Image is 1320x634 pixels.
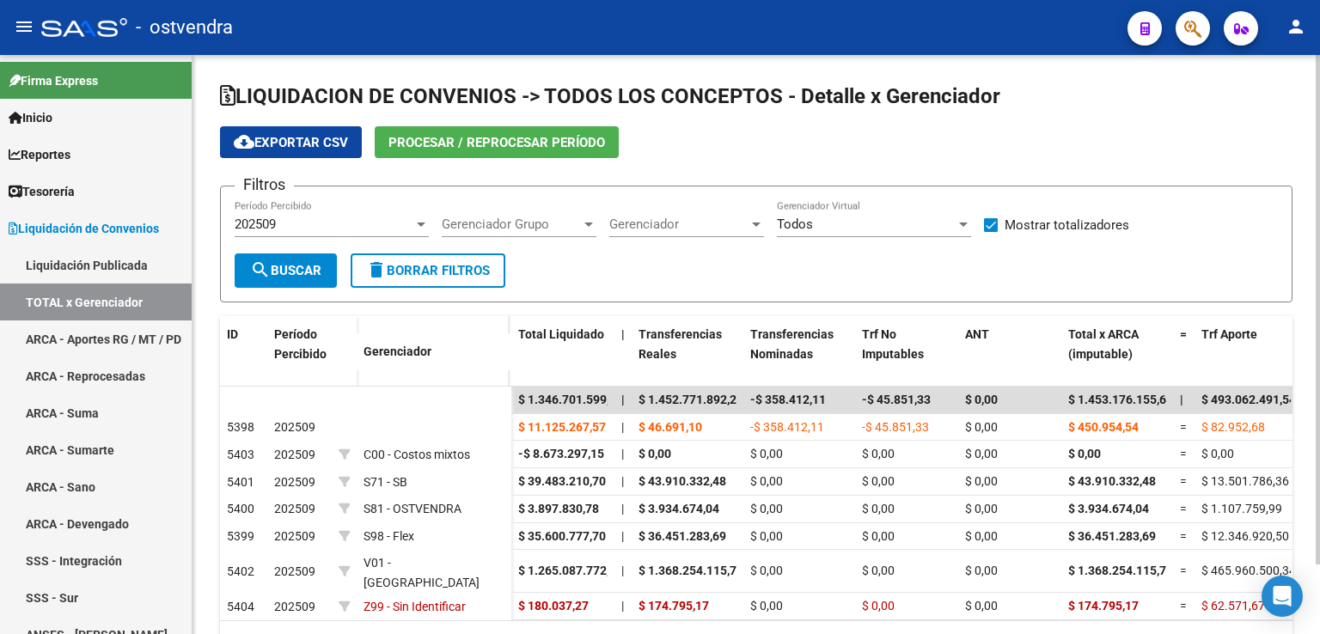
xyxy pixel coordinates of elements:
[250,259,271,280] mat-icon: search
[234,135,348,150] span: Exportar CSV
[220,126,362,158] button: Exportar CSV
[777,216,813,232] span: Todos
[1180,529,1187,543] span: =
[1201,564,1296,577] span: $ 465.960.500,34
[234,131,254,152] mat-icon: cloud_download
[274,600,315,613] span: 202509
[965,502,998,515] span: $ 0,00
[1180,327,1187,341] span: =
[364,529,414,543] span: S98 - Flex
[862,564,895,577] span: $ 0,00
[227,564,254,578] span: 5402
[14,16,34,37] mat-icon: menu
[235,216,276,232] span: 202509
[743,316,855,392] datatable-header-cell: Transferencias Nominadas
[639,474,726,488] span: $ 43.910.332,48
[965,393,998,406] span: $ 0,00
[639,447,671,460] span: $ 0,00
[518,420,606,434] span: $ 11.125.267,57
[639,502,719,515] span: $ 3.934.674,04
[518,393,623,406] span: $ 1.346.701.599,77
[639,529,726,543] span: $ 36.451.283,69
[1201,599,1265,613] span: $ 62.571,67
[274,448,315,461] span: 202509
[958,316,1061,392] datatable-header-cell: ANT
[227,448,254,461] span: 5403
[1180,393,1183,406] span: |
[1262,576,1303,617] div: Open Intercom Messenger
[388,135,605,150] span: Procesar / Reprocesar período
[965,474,998,488] span: $ 0,00
[1068,393,1173,406] span: $ 1.453.176.155,65
[1180,447,1187,460] span: =
[1180,599,1187,613] span: =
[1005,215,1129,235] span: Mostrar totalizadores
[274,420,315,434] span: 202509
[750,393,826,406] span: -$ 358.412,11
[227,529,254,543] span: 5399
[1195,316,1298,392] datatable-header-cell: Trf Aporte
[1286,16,1306,37] mat-icon: person
[9,145,70,164] span: Reportes
[1180,502,1187,515] span: =
[1180,420,1187,434] span: =
[1201,502,1282,515] span: $ 1.107.759,99
[639,327,722,361] span: Transferencias Reales
[621,393,625,406] span: |
[639,420,702,434] span: $ 46.691,10
[364,600,466,613] span: Z99 - Sin Identificar
[855,316,958,392] datatable-header-cell: Trf No Imputables
[235,253,337,288] button: Buscar
[9,71,98,90] span: Firma Express
[518,447,604,460] span: -$ 8.673.297,15
[351,253,505,288] button: Borrar Filtros
[621,474,624,488] span: |
[632,316,743,392] datatable-header-cell: Transferencias Reales
[750,502,783,515] span: $ 0,00
[639,393,743,406] span: $ 1.452.771.892,21
[639,599,709,613] span: $ 174.795,17
[1068,599,1139,613] span: $ 174.795,17
[614,316,632,392] datatable-header-cell: |
[518,327,604,341] span: Total Liquidado
[1068,502,1149,515] span: $ 3.934.674,04
[621,447,624,460] span: |
[1068,529,1156,543] span: $ 36.451.283,69
[442,216,581,232] span: Gerenciador Grupo
[235,173,294,197] h3: Filtros
[965,447,998,460] span: $ 0,00
[609,216,749,232] span: Gerenciador
[357,333,511,370] datatable-header-cell: Gerenciador
[1201,327,1257,341] span: Trf Aporte
[1068,474,1156,488] span: $ 43.910.332,48
[1068,420,1139,434] span: $ 450.954,54
[862,474,895,488] span: $ 0,00
[274,529,315,543] span: 202509
[1201,420,1265,434] span: $ 82.952,68
[518,599,589,613] span: $ 180.037,27
[621,564,624,577] span: |
[136,9,233,46] span: - ostvendra
[1201,393,1296,406] span: $ 493.062.491,54
[965,327,989,341] span: ANT
[621,529,624,543] span: |
[621,420,624,434] span: |
[518,474,606,488] span: $ 39.483.210,70
[364,556,480,589] span: V01 - [GEOGRAPHIC_DATA]
[220,84,1000,108] span: LIQUIDACION DE CONVENIOS -> TODOS LOS CONCEPTOS - Detalle x Gerenciador
[750,474,783,488] span: $ 0,00
[274,564,315,578] span: 202509
[518,564,623,577] span: $ 1.265.087.772,90
[621,502,624,515] span: |
[1201,474,1289,488] span: $ 13.501.786,36
[227,600,254,613] span: 5404
[862,529,895,543] span: $ 0,00
[9,219,159,238] span: Liquidación de Convenios
[227,327,238,341] span: ID
[227,475,254,489] span: 5401
[862,447,895,460] span: $ 0,00
[1068,564,1173,577] span: $ 1.368.254.115,73
[274,475,315,489] span: 202509
[862,420,929,434] span: -$ 45.851,33
[364,344,431,358] span: Gerenciador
